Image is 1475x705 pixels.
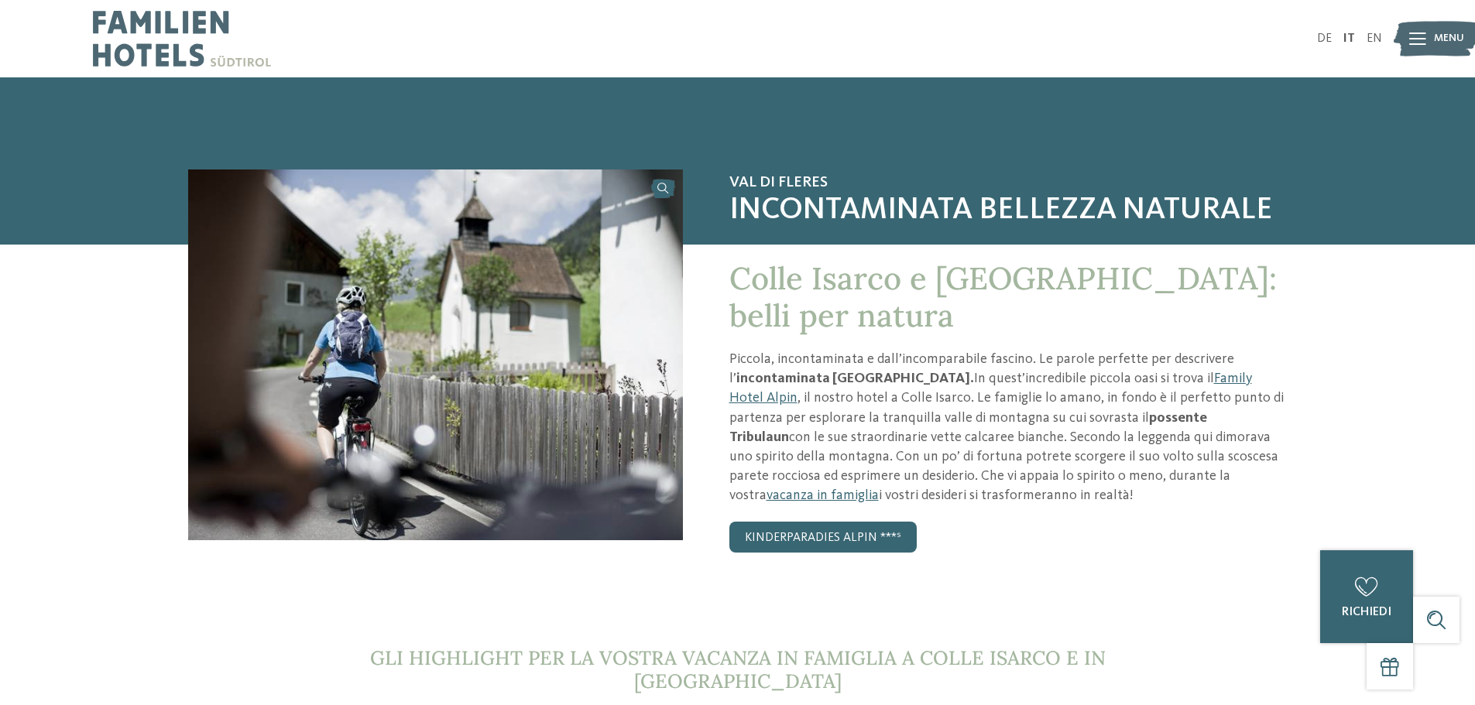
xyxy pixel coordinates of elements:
[729,192,1288,229] span: Incontaminata bellezza naturale
[1434,31,1464,46] span: Menu
[729,350,1288,506] p: Piccola, incontaminata e dall’incomparabile fascino. Le parole perfette per descrivere l’ In ques...
[767,488,879,502] a: vacanza in famiglia
[729,411,1207,444] strong: possente Tribulaun
[736,371,974,385] strong: incontaminata [GEOGRAPHIC_DATA].
[729,258,1277,335] span: Colle Isarco e [GEOGRAPHIC_DATA]: belli per natura
[370,645,1106,693] span: Gli highlight per la vostra vacanza in famiglia a Colle Isarco e in [GEOGRAPHIC_DATA]
[729,522,917,553] a: Kinderparadies Alpin ***ˢ
[1342,606,1391,618] span: richiedi
[729,173,1288,192] span: Val di Fleres
[1343,33,1355,45] a: IT
[188,169,683,540] img: Hotel a Colle Isarco per la famiglia che ama la natura
[729,371,1252,405] a: Family Hotel Alpin
[1320,550,1413,643] a: richiedi
[1317,33,1332,45] a: DE
[1367,33,1382,45] a: EN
